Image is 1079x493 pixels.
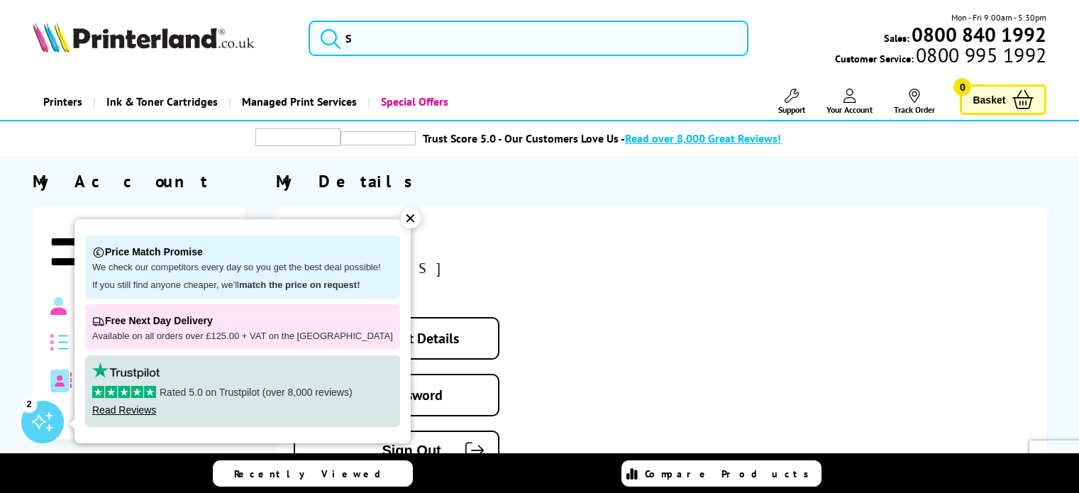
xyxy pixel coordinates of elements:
img: address-book-duotone-solid.svg [50,370,72,392]
p: If you still find anyone cheaper, we'll [92,279,393,292]
p: Available on all orders over £125.00 + VAT on the [GEOGRAPHIC_DATA] [92,331,393,343]
a: Special Offers [367,84,459,120]
img: Profile.svg [50,297,67,316]
span: 0 [953,78,971,96]
a: Ink & Toner Cartridges [93,84,228,120]
button: Sign Out [294,431,499,471]
div: [EMAIL_ADDRESS][DOMAIN_NAME] [294,259,536,296]
span: Recently Viewed [234,467,395,480]
a: Compare Products [621,460,821,487]
span: Support [778,104,805,115]
span: 0800 995 1992 [914,48,1046,62]
a: Your Account [826,89,873,115]
p: Rated 5.0 on Trustpilot (over 8,000 reviews) [92,386,393,399]
span: Sign Out [316,443,441,459]
a: Recently Viewed [213,460,413,487]
span: Sales: [884,31,909,45]
span: Mon - Fri 9:00am - 5:30pm [951,11,1046,24]
span: Basket [973,90,1005,109]
img: trustpilot rating [341,131,416,145]
img: stars-5.svg [92,386,156,398]
img: Printerland Logo [33,21,254,52]
span: Your Account [826,104,873,115]
b: 0800 840 1992 [912,21,1046,48]
span: Ink & Toner Cartridges [106,84,218,120]
a: Trust Score 5.0 - Our Customers Love Us -Read over 8,000 Great Reviews! [423,131,781,145]
div: [PERSON_NAME] [294,235,536,253]
a: Track Order [894,89,935,115]
p: Price Match Promise [92,243,393,262]
img: trustpilot rating [255,128,341,146]
span: Read over 8,000 Great Reviews! [625,131,781,145]
a: Managed Print Services [228,84,367,120]
span: Customer Service: [835,48,1046,65]
a: Support [778,89,805,115]
strong: match the price on request! [239,279,360,290]
a: 0800 840 1992 [909,28,1046,41]
div: ✕ [401,209,421,228]
div: 2 [21,396,37,411]
p: We check our competitors every day so you get the best deal possible! [92,262,393,274]
a: Read Reviews [92,404,156,416]
div: My Account [33,170,245,192]
a: Basket 0 [960,84,1046,115]
a: Printers [33,84,93,120]
img: all-order.svg [50,334,69,350]
span: Compare Products [645,467,817,480]
input: S [309,21,748,56]
a: Printerland Logo [33,21,291,55]
div: My Details [276,170,1047,192]
p: Free Next Day Delivery [92,311,393,331]
img: trustpilot rating [92,362,160,379]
